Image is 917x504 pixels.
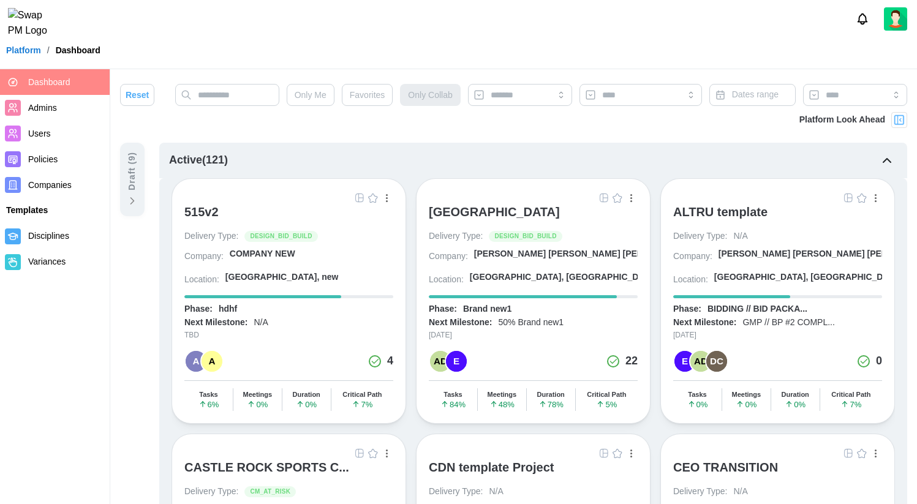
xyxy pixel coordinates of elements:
div: [PERSON_NAME] [PERSON_NAME] [PERSON_NAME] A... [474,248,710,260]
span: 6 % [198,400,219,408]
div: Next Milestone: [673,317,736,329]
div: A [202,351,222,372]
div: Delivery Type: [673,230,727,243]
div: Critical Path [587,391,626,399]
button: Empty Star [611,446,624,460]
img: Empty Star [368,193,378,203]
div: Next Milestone: [184,317,247,329]
div: [DATE] [429,329,638,341]
span: Dates range [732,89,779,99]
img: Grid Icon [843,448,853,458]
span: 0 % [247,400,268,408]
button: Grid Icon [842,446,855,460]
a: Platform [6,46,41,55]
div: Draft ( 9 ) [126,152,139,190]
div: Company: [184,250,224,263]
div: / [47,46,50,55]
span: 7 % [352,400,372,408]
div: Tasks [199,391,217,399]
a: COMPANY NEW [230,248,393,265]
span: 0 % [736,400,757,408]
a: 515v2 [184,205,393,230]
a: Zulqarnain Khalil [884,7,907,31]
a: CDN template Project [429,460,638,486]
button: Empty Star [366,446,380,460]
span: Only Me [295,85,326,105]
button: Grid Icon [842,191,855,205]
button: Reset [120,84,154,106]
button: Dates range [709,84,796,106]
img: Grid Icon [599,193,609,203]
div: ALTRU template [673,205,768,219]
div: Duration [537,391,565,399]
div: Templates [6,204,104,217]
div: 4 [387,353,393,370]
div: Location: [429,274,464,286]
div: GMP // BP #2 COMPL... [742,317,834,329]
a: Grid Icon [353,446,366,460]
div: COMPANY NEW [230,248,295,260]
div: Location: [673,274,708,286]
button: Grid Icon [353,191,366,205]
img: Grid Icon [355,448,364,458]
div: E [446,351,467,372]
div: Delivery Type: [184,230,238,243]
div: AD [690,351,711,372]
div: 515v2 [184,205,219,219]
span: Policies [28,154,58,164]
div: Delivery Type: [673,486,727,498]
div: CEO TRANSITION [673,460,778,475]
span: DESIGN_BID_BUILD [250,231,312,241]
div: N/A [733,230,747,243]
div: Phase: [673,303,701,315]
div: Active ( 121 ) [169,152,228,169]
div: BIDDING // BID PACKA... [708,303,807,315]
img: Grid Icon [355,193,364,203]
span: Reset [126,85,149,105]
span: CM_AT_RISK [250,487,290,497]
a: [PERSON_NAME] [PERSON_NAME] [PERSON_NAME] A... [474,248,638,265]
div: Dashboard [56,46,100,55]
img: Empty Star [613,193,622,203]
button: Empty Star [366,191,380,205]
span: Companies [28,180,72,190]
span: Dashboard [28,77,70,87]
img: Grid Icon [599,448,609,458]
div: Tasks [443,391,462,399]
div: N/A [254,317,268,329]
a: CASTLE ROCK SPORTS C... [184,460,393,486]
div: Critical Path [831,391,870,399]
div: [GEOGRAPHIC_DATA] [429,205,560,219]
img: Empty Star [857,448,867,458]
div: Location: [184,274,219,286]
a: ALTRU template [673,205,882,230]
button: Grid Icon [597,191,611,205]
a: [GEOGRAPHIC_DATA] [429,205,638,230]
button: Grid Icon [597,446,611,460]
span: 0 % [296,400,317,408]
div: Meetings [243,391,272,399]
button: Favorites [342,84,393,106]
button: Only Me [287,84,334,106]
div: Delivery Type: [429,230,483,243]
span: 7 % [840,400,861,408]
div: Phase: [184,303,213,315]
div: AD [430,351,451,372]
div: 22 [625,353,638,370]
div: Company: [429,250,468,263]
span: DESIGN_BID_BUILD [494,231,556,241]
div: Meetings [731,391,761,399]
img: Empty Star [613,448,622,458]
div: Critical Path [342,391,382,399]
div: [GEOGRAPHIC_DATA], new [225,271,339,284]
span: 0 % [785,400,806,408]
img: 2Q== [884,7,907,31]
button: Empty Star [611,191,624,205]
div: Phase: [429,303,457,315]
span: Variances [28,257,66,266]
div: Tasks [688,391,706,399]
